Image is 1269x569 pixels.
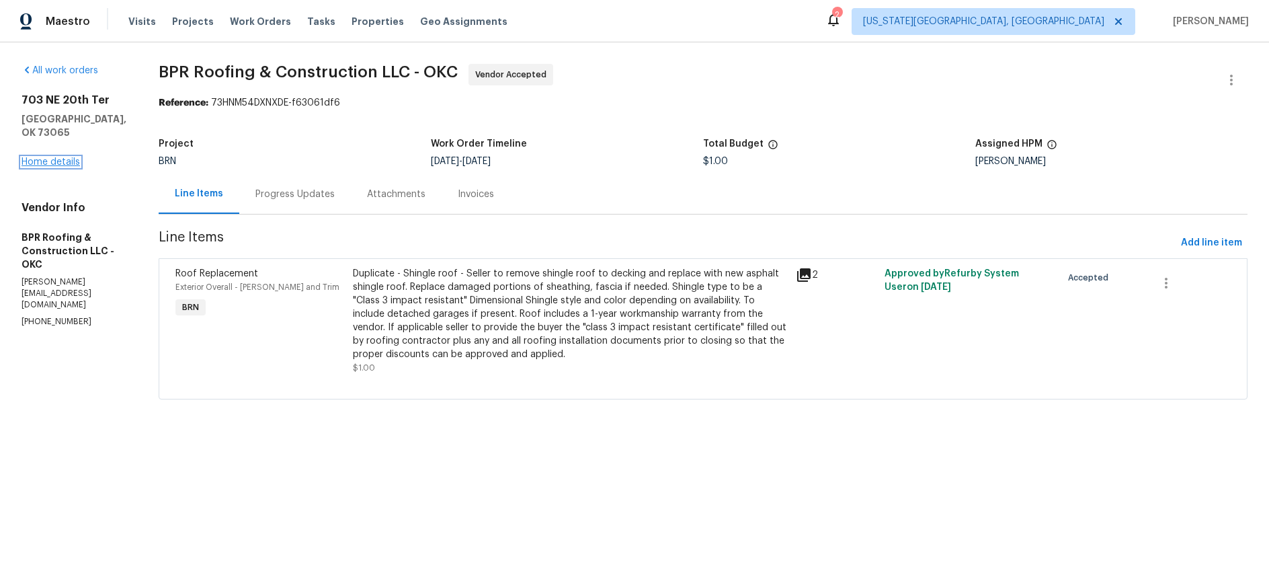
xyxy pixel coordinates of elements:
span: Properties [352,15,404,28]
span: Add line item [1181,235,1242,252]
div: Invoices [458,188,494,201]
b: Reference: [159,98,208,108]
p: [PERSON_NAME][EMAIL_ADDRESS][DOMAIN_NAME] [22,276,126,311]
span: [PERSON_NAME] [1168,15,1249,28]
span: Accepted [1068,271,1114,284]
span: Geo Assignments [420,15,507,28]
span: Vendor Accepted [475,68,552,81]
h2: 703 NE 20th Ter [22,93,126,107]
div: Attachments [367,188,425,201]
h5: Assigned HPM [975,139,1042,149]
span: Roof Replacement [175,269,258,278]
span: $1.00 [703,157,728,166]
span: Exterior Overall - [PERSON_NAME] and Trim [175,283,339,291]
span: - [431,157,491,166]
span: [DATE] [921,282,951,292]
p: [PHONE_NUMBER] [22,316,126,328]
span: The total cost of line items that have been proposed by Opendoor. This sum includes line items th... [768,139,778,157]
span: Approved by Refurby System User on [885,269,1019,292]
a: Home details [22,157,80,167]
span: BRN [159,157,176,166]
div: Progress Updates [255,188,335,201]
span: [DATE] [431,157,459,166]
h5: [GEOGRAPHIC_DATA], OK 73065 [22,112,126,139]
h5: BPR Roofing & Construction LLC - OKC [22,231,126,271]
div: Duplicate - Shingle roof - Seller to remove shingle roof to decking and replace with new asphalt ... [353,267,788,361]
span: The hpm assigned to this work order. [1047,139,1057,157]
span: Line Items [159,231,1176,256]
div: 2 [796,267,876,283]
span: $1.00 [353,364,375,372]
span: BRN [177,301,204,314]
button: Add line item [1176,231,1247,256]
span: Maestro [46,15,90,28]
div: Line Items [175,187,223,200]
span: Projects [172,15,214,28]
span: Tasks [307,17,335,26]
div: 73HNM54DXNXDE-f63061df6 [159,96,1247,110]
h5: Total Budget [703,139,764,149]
span: [US_STATE][GEOGRAPHIC_DATA], [GEOGRAPHIC_DATA] [863,15,1104,28]
div: 2 [832,8,842,22]
span: BPR Roofing & Construction LLC - OKC [159,64,458,80]
h5: Work Order Timeline [431,139,527,149]
span: Work Orders [230,15,291,28]
div: [PERSON_NAME] [975,157,1247,166]
h4: Vendor Info [22,201,126,215]
span: Visits [128,15,156,28]
a: All work orders [22,66,98,75]
h5: Project [159,139,194,149]
span: [DATE] [462,157,491,166]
